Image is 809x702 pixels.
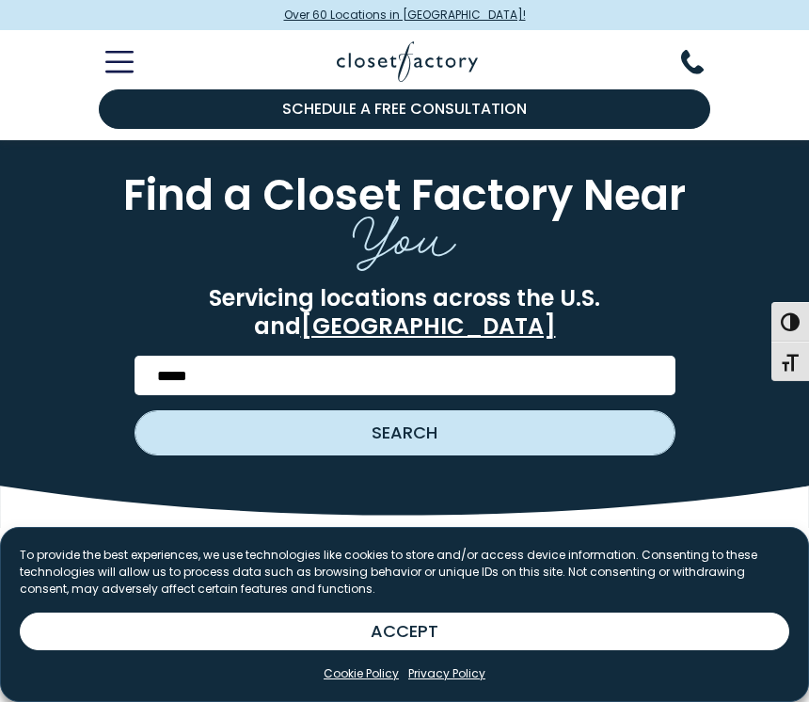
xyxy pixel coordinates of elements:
input: Enter Postal Code [135,356,675,395]
img: Closet Factory Logo [337,41,478,82]
p: To provide the best experiences, we use technologies like cookies to store and/or access device i... [20,547,789,598]
button: Toggle Font size [771,342,809,381]
p: Servicing locations across the U.S. and [83,284,726,341]
button: Toggle Mobile Menu [83,51,134,73]
span: Near [583,166,686,225]
button: ACCEPT [20,613,789,650]
span: Find a Closet Factory [123,166,573,225]
a: Schedule a Free Consultation [99,89,710,129]
button: Search our Nationwide Locations [135,411,674,455]
a: [GEOGRAPHIC_DATA] [301,311,556,342]
a: Privacy Policy [408,665,485,682]
span: Over 60 Locations in [GEOGRAPHIC_DATA]! [284,7,526,24]
span: SEARCH [372,424,437,441]
span: You [353,188,456,276]
button: Toggle High Contrast [771,302,809,342]
a: Cookie Policy [324,665,399,682]
button: Phone Number [681,50,726,74]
